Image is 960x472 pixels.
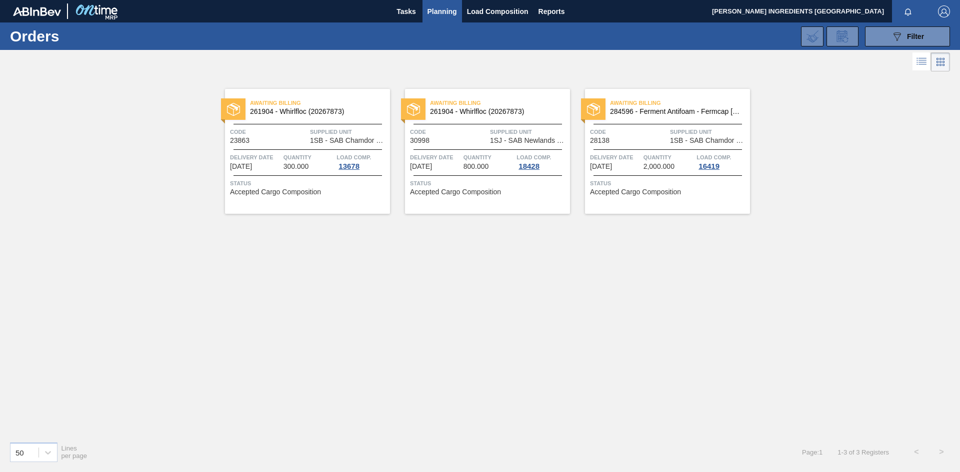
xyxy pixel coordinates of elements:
[10,30,159,42] h1: Orders
[904,440,929,465] button: <
[643,163,674,170] span: 2,000.000
[463,163,489,170] span: 800.000
[590,127,667,137] span: Code
[427,5,457,17] span: Planning
[590,152,641,162] span: Delivery Date
[826,26,858,46] div: Order Review Request
[390,89,570,214] a: statusAwaiting Billing261904 - Whirlfloc (20267873)Code30998Supplied Unit1SJ - SAB Newlands Brewe...
[696,152,731,162] span: Load Comp.
[230,137,249,144] span: 23863
[837,449,889,456] span: 1 - 3 of 3 Registers
[696,162,721,170] div: 16419
[61,445,87,460] span: Lines per page
[516,162,541,170] div: 18428
[227,103,240,116] img: status
[907,32,924,40] span: Filter
[643,152,694,162] span: Quantity
[587,103,600,116] img: status
[430,108,562,115] span: 261904 - Whirlfloc (20267873)
[230,127,307,137] span: Code
[410,152,461,162] span: Delivery Date
[490,137,567,144] span: 1SJ - SAB Newlands Brewery
[210,89,390,214] a: statusAwaiting Billing261904 - Whirlfloc (20267873)Code23863Supplied Unit1SB - SAB Chamdor Brewer...
[250,98,390,108] span: Awaiting Billing
[230,188,321,196] span: Accepted Cargo Composition
[590,178,747,188] span: Status
[467,5,528,17] span: Load Composition
[892,4,924,18] button: Notifications
[610,98,750,108] span: Awaiting Billing
[230,152,281,162] span: Delivery Date
[410,178,567,188] span: Status
[410,163,432,170] span: 08/24/2025
[802,449,822,456] span: Page : 1
[696,152,747,170] a: Load Comp.16419
[590,188,681,196] span: Accepted Cargo Composition
[938,5,950,17] img: Logout
[336,152,371,162] span: Load Comp.
[336,152,387,170] a: Load Comp.13678
[912,52,931,71] div: List Vision
[310,137,387,144] span: 1SB - SAB Chamdor Brewery
[538,5,565,17] span: Reports
[410,188,501,196] span: Accepted Cargo Composition
[310,127,387,137] span: Supplied Unit
[395,5,417,17] span: Tasks
[230,163,252,170] span: 03/27/2025
[865,26,950,46] button: Filter
[931,52,950,71] div: Card Vision
[590,163,612,170] span: 09/30/2025
[929,440,954,465] button: >
[336,162,361,170] div: 13678
[283,163,309,170] span: 300.000
[230,178,387,188] span: Status
[490,127,567,137] span: Supplied Unit
[13,7,61,16] img: TNhmsLtSVTkK8tSr43FrP2fwEKptu5GPRR3wAAAABJRU5ErkJggg==
[590,137,609,144] span: 28138
[516,152,567,170] a: Load Comp.18428
[516,152,551,162] span: Load Comp.
[283,152,334,162] span: Quantity
[250,108,382,115] span: 261904 - Whirlfloc (20267873)
[410,127,487,137] span: Code
[407,103,420,116] img: status
[610,108,742,115] span: 284596 - Ferment Antifoam - Fermcap Kerry
[670,127,747,137] span: Supplied Unit
[670,137,747,144] span: 1SB - SAB Chamdor Brewery
[570,89,750,214] a: statusAwaiting Billing284596 - Ferment Antifoam - Fermcap [PERSON_NAME]Code28138Supplied Unit1SB ...
[801,26,823,46] div: Import Order Negotiation
[15,448,24,457] div: 50
[410,137,429,144] span: 30998
[430,98,570,108] span: Awaiting Billing
[463,152,514,162] span: Quantity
